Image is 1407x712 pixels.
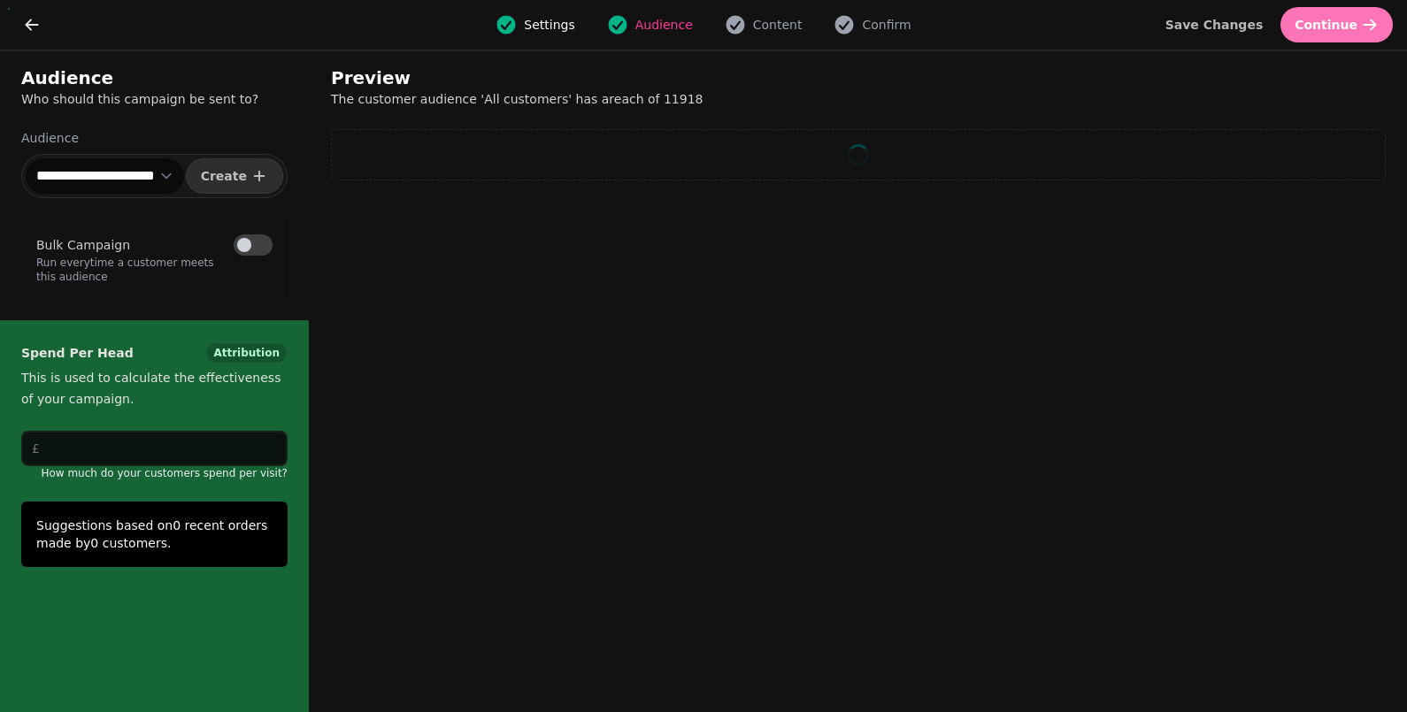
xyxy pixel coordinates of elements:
[186,158,283,194] button: Create
[201,170,247,182] span: Create
[21,466,288,480] p: How much do your customers spend per visit?
[205,342,288,364] div: Attribution
[1295,19,1357,31] span: Continue
[1151,7,1278,42] button: Save Changes
[1280,7,1393,42] button: Continue
[14,7,50,42] button: go back
[21,342,134,364] span: Spend Per Head
[36,234,130,256] label: Bulk Campaign
[331,90,784,108] p: The customer audience ' All customers ' has a reach of 11918
[862,16,911,34] span: Confirm
[1165,19,1264,31] span: Save Changes
[36,256,273,284] p: Run everytime a customer meets this audience
[524,16,574,34] span: Settings
[21,129,288,147] label: Audience
[635,16,693,34] span: Audience
[21,90,288,108] p: Who should this campaign be sent to?
[21,367,288,410] p: This is used to calculate the effectiveness of your campaign.
[331,65,671,90] h2: Preview
[36,517,273,552] p: Suggestions based on 0 recent orders made by 0 customers.
[753,16,803,34] span: Content
[21,65,288,90] h2: Audience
